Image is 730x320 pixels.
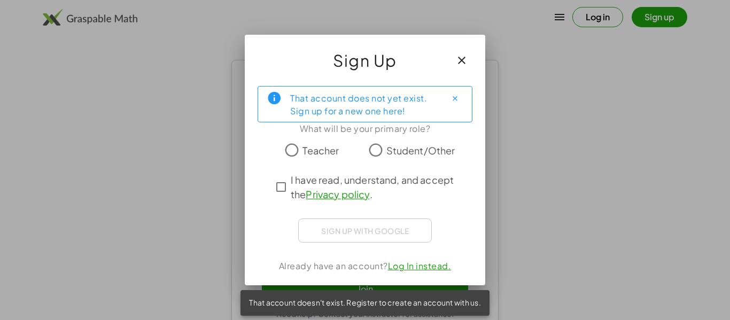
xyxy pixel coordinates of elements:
[333,48,397,73] span: Sign Up
[290,91,438,118] div: That account does not yet exist. Sign up for a new one here!
[302,143,339,158] span: Teacher
[306,188,369,200] a: Privacy policy
[258,260,472,272] div: Already have an account?
[446,90,463,107] button: Close
[388,260,452,271] a: Log In instead.
[386,143,455,158] span: Student/Other
[291,173,459,201] span: I have read, understand, and accept the .
[240,290,490,316] div: That account doesn't exist. Register to create an account with us.
[258,122,472,135] div: What will be your primary role?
